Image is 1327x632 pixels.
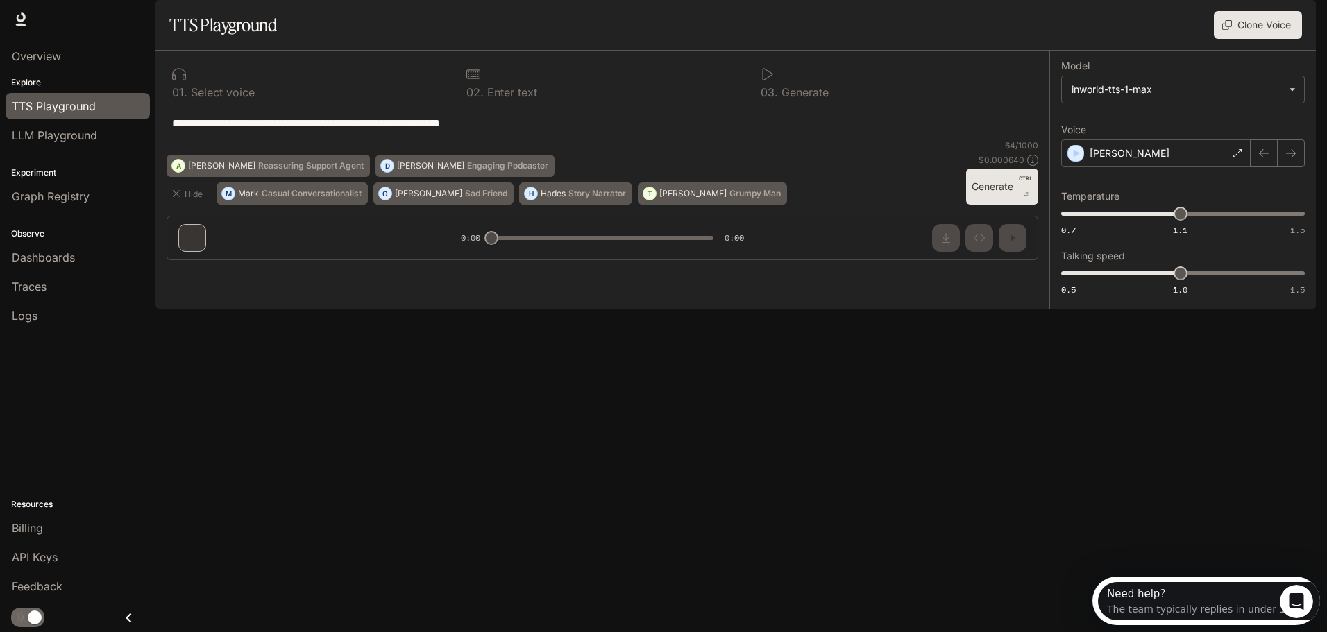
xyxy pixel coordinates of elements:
[258,162,364,170] p: Reassuring Support Agent
[1173,224,1187,236] span: 1.1
[167,182,211,205] button: Hide
[778,87,829,98] p: Generate
[484,87,537,98] p: Enter text
[167,155,370,177] button: A[PERSON_NAME]Reassuring Support Agent
[1061,61,1090,71] p: Model
[217,182,368,205] button: MMarkCasual Conversationalist
[465,189,507,198] p: Sad Friend
[1090,146,1169,160] p: [PERSON_NAME]
[568,189,626,198] p: Story Narrator
[1290,224,1305,236] span: 1.5
[373,182,514,205] button: O[PERSON_NAME]Sad Friend
[1280,585,1313,618] iframe: Intercom live chat
[6,6,240,44] div: Open Intercom Messenger
[222,182,235,205] div: M
[1005,139,1038,151] p: 64 / 1000
[1062,76,1304,103] div: inworld-tts-1-max
[262,189,362,198] p: Casual Conversationalist
[397,162,464,170] p: [PERSON_NAME]
[659,189,727,198] p: [PERSON_NAME]
[238,189,259,198] p: Mark
[1214,11,1302,39] button: Clone Voice
[525,182,537,205] div: H
[541,189,566,198] p: Hades
[729,189,781,198] p: Grumpy Man
[381,155,394,177] div: D
[1061,125,1086,135] p: Voice
[1061,251,1125,261] p: Talking speed
[638,182,787,205] button: T[PERSON_NAME]Grumpy Man
[1061,284,1076,296] span: 0.5
[395,189,462,198] p: [PERSON_NAME]
[15,23,199,37] div: The team typically replies in under 1h
[15,12,199,23] div: Need help?
[979,154,1024,166] p: $ 0.000640
[1092,577,1320,625] iframe: Intercom live chat discovery launcher
[187,87,255,98] p: Select voice
[379,182,391,205] div: O
[519,182,632,205] button: HHadesStory Narrator
[966,169,1038,205] button: GenerateCTRL +⏎
[761,87,778,98] p: 0 3 .
[467,162,548,170] p: Engaging Podcaster
[188,162,255,170] p: [PERSON_NAME]
[466,87,484,98] p: 0 2 .
[1061,224,1076,236] span: 0.7
[1173,284,1187,296] span: 1.0
[375,155,555,177] button: D[PERSON_NAME]Engaging Podcaster
[1290,284,1305,296] span: 1.5
[169,11,277,39] h1: TTS Playground
[1061,191,1119,201] p: Temperature
[1019,174,1033,199] p: ⏎
[643,182,656,205] div: T
[172,87,187,98] p: 0 1 .
[172,155,185,177] div: A
[1072,83,1282,96] div: inworld-tts-1-max
[1019,174,1033,191] p: CTRL +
